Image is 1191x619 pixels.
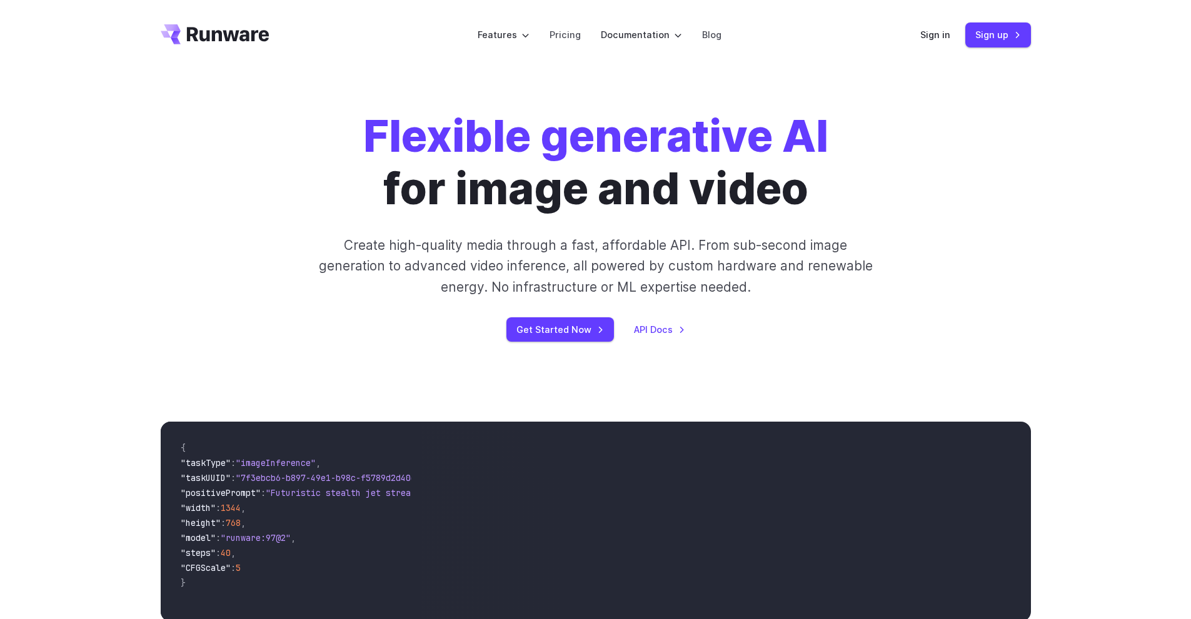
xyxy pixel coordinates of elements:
span: "model" [181,532,216,543]
span: : [216,502,221,513]
label: Documentation [601,27,682,42]
span: , [241,502,246,513]
a: Get Started Now [506,317,614,342]
a: Sign up [965,22,1031,47]
span: "height" [181,517,221,528]
span: , [316,457,321,468]
span: : [231,472,236,483]
label: Features [478,27,530,42]
span: : [216,547,221,558]
span: : [221,517,226,528]
a: Sign in [920,27,950,42]
span: "7f3ebcb6-b897-49e1-b98c-f5789d2d40d7" [236,472,426,483]
span: : [231,562,236,573]
span: "taskUUID" [181,472,231,483]
span: , [291,532,296,543]
span: : [261,487,266,498]
span: "width" [181,502,216,513]
span: 40 [221,547,231,558]
span: "positivePrompt" [181,487,261,498]
span: { [181,442,186,453]
span: 768 [226,517,241,528]
span: , [241,517,246,528]
a: Blog [702,27,721,42]
span: 5 [236,562,241,573]
h1: for image and video [363,110,828,215]
span: 1344 [221,502,241,513]
span: , [231,547,236,558]
span: "taskType" [181,457,231,468]
span: "imageInference" [236,457,316,468]
span: : [216,532,221,543]
span: "steps" [181,547,216,558]
span: : [231,457,236,468]
a: API Docs [634,322,685,337]
span: } [181,577,186,588]
span: "Futuristic stealth jet streaking through a neon-lit cityscape with glowing purple exhaust" [266,487,721,498]
span: "CFGScale" [181,562,231,573]
span: "runware:97@2" [221,532,291,543]
a: Pricing [550,27,581,42]
a: Go to / [161,24,269,44]
strong: Flexible generative AI [363,109,828,162]
p: Create high-quality media through a fast, affordable API. From sub-second image generation to adv... [317,235,874,297]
